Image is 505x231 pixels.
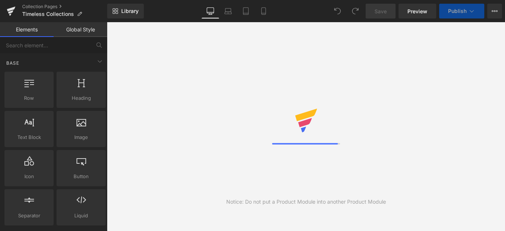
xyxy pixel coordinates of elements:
[399,4,436,18] a: Preview
[348,4,363,18] button: Redo
[7,133,51,141] span: Text Block
[255,4,272,18] a: Mobile
[59,212,104,220] span: Liquid
[219,4,237,18] a: Laptop
[330,4,345,18] button: Undo
[22,4,107,10] a: Collection Pages
[487,4,502,18] button: More
[107,4,144,18] a: New Library
[7,212,51,220] span: Separator
[237,4,255,18] a: Tablet
[22,11,74,17] span: Timeless Collections
[59,133,104,141] span: Image
[121,8,139,14] span: Library
[226,198,386,206] div: Notice: Do not put a Product Module into another Product Module
[59,94,104,102] span: Heading
[59,173,104,180] span: Button
[448,8,467,14] span: Publish
[6,60,20,67] span: Base
[54,22,107,37] a: Global Style
[7,173,51,180] span: Icon
[374,7,387,15] span: Save
[201,4,219,18] a: Desktop
[439,4,484,18] button: Publish
[7,94,51,102] span: Row
[407,7,427,15] span: Preview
